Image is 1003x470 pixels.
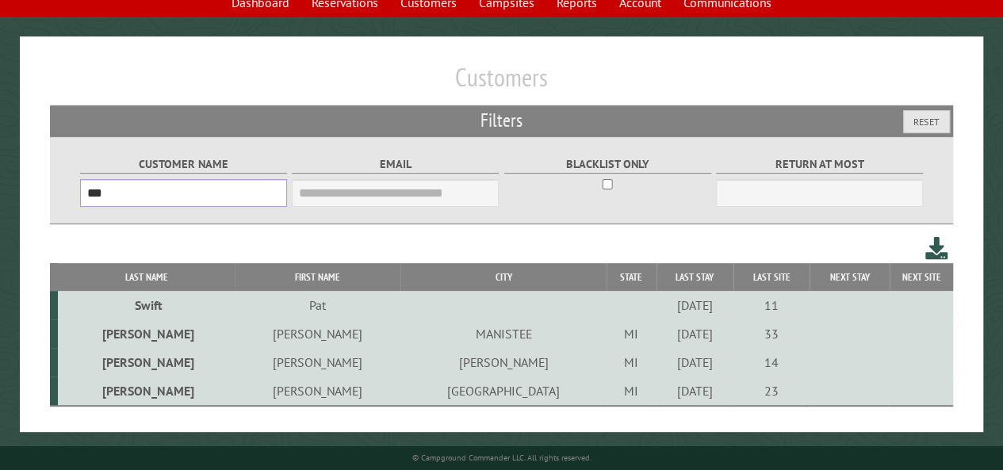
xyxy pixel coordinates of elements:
div: [DATE] [659,354,731,370]
td: [PERSON_NAME] [235,348,400,376]
h1: Customers [50,62,953,105]
small: © Campground Commander LLC. All rights reserved. [412,453,591,463]
td: 14 [733,348,810,376]
td: MI [607,319,656,348]
label: Return at most [716,155,923,174]
td: [PERSON_NAME] [235,376,400,406]
th: Next Stay [810,263,890,291]
td: Swift [58,291,235,319]
td: MI [607,348,656,376]
a: Download this customer list (.csv) [925,234,948,263]
td: MANISTEE [400,319,607,348]
th: Last Stay [657,263,733,291]
th: Last Site [733,263,810,291]
button: Reset [903,110,950,133]
div: [DATE] [659,383,731,399]
label: Customer Name [80,155,287,174]
div: [DATE] [659,326,731,342]
th: Last Name [58,263,235,291]
td: [PERSON_NAME] [400,348,607,376]
th: State [607,263,656,291]
td: [GEOGRAPHIC_DATA] [400,376,607,406]
th: City [400,263,607,291]
label: Blacklist only [504,155,711,174]
td: [PERSON_NAME] [58,319,235,348]
td: [PERSON_NAME] [58,348,235,376]
th: Next Site [890,263,953,291]
td: Pat [235,291,400,319]
label: Email [292,155,499,174]
td: MI [607,376,656,406]
th: First Name [235,263,400,291]
td: [PERSON_NAME] [235,319,400,348]
td: 11 [733,291,810,319]
td: [PERSON_NAME] [58,376,235,406]
h2: Filters [50,105,953,136]
td: 33 [733,319,810,348]
td: 23 [733,376,810,406]
div: [DATE] [659,297,731,313]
